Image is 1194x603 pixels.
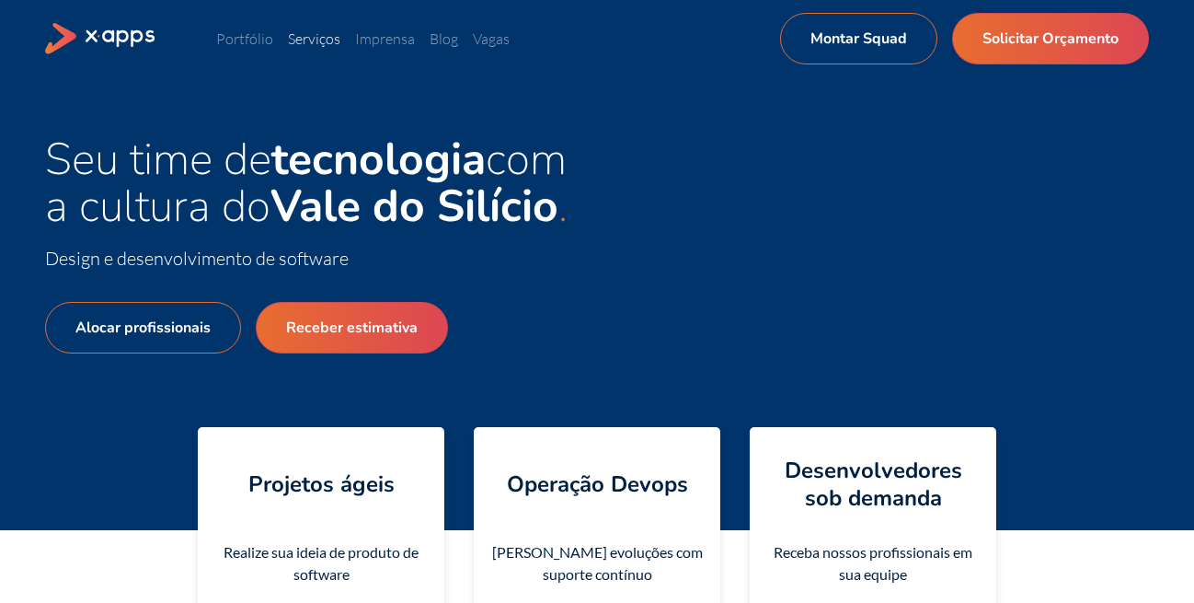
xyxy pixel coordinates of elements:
[764,541,982,586] div: Receba nossos profissionais em sua equipe
[430,29,458,48] a: Blog
[764,457,982,512] h4: Desenvolvedores sob demanda
[288,29,340,48] a: Serviços
[473,29,510,48] a: Vagas
[355,29,415,48] a: Imprensa
[216,29,273,48] a: Portfólio
[780,13,937,64] a: Montar Squad
[270,176,558,237] strong: Vale do Silício
[45,129,567,237] span: Seu time de com a cultura do
[248,470,395,498] h4: Projetos ágeis
[488,541,706,586] div: [PERSON_NAME] evoluções com suporte contínuo
[271,129,486,190] strong: tecnologia
[45,302,241,354] a: Alocar profissionais
[256,302,448,354] a: Receber estimativa
[507,470,688,498] h4: Operação Devops
[45,247,349,270] span: Design e desenvolvimento de software
[952,13,1149,64] a: Solicitar Orçamento
[212,541,430,586] div: Realize sua ideia de produto de software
